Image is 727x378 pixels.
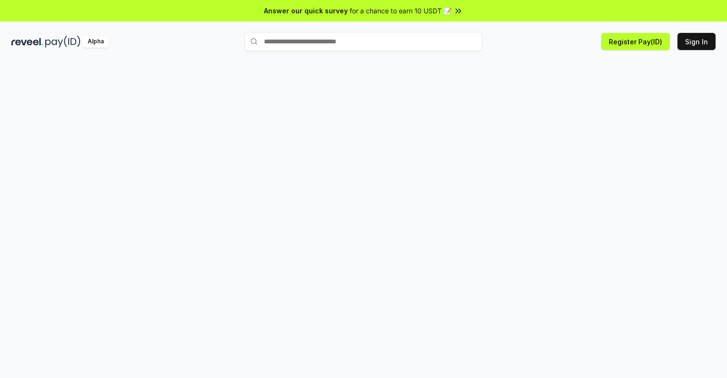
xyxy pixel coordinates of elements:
[350,6,452,16] span: for a chance to earn 10 USDT 📝
[45,36,81,48] img: pay_id
[11,36,43,48] img: reveel_dark
[264,6,348,16] span: Answer our quick survey
[677,33,716,50] button: Sign In
[82,36,109,48] div: Alpha
[601,33,670,50] button: Register Pay(ID)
